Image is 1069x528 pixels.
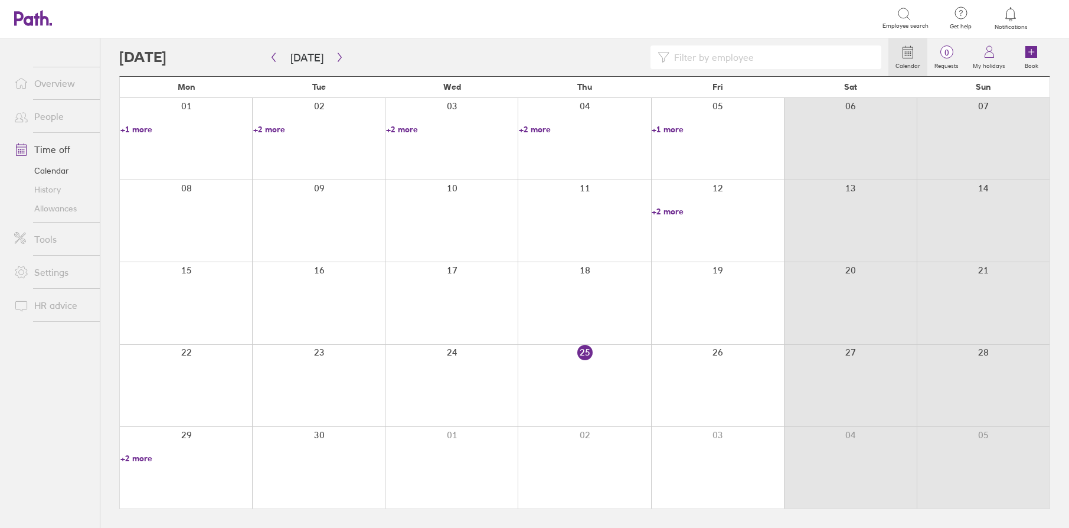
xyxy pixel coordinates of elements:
a: History [5,180,100,199]
a: 0Requests [927,38,966,76]
a: Calendar [5,161,100,180]
label: My holidays [966,59,1012,70]
a: +2 more [386,124,518,135]
span: 0 [927,48,966,57]
button: [DATE] [281,48,333,67]
a: Book [1012,38,1050,76]
a: HR advice [5,294,100,317]
span: Employee search [882,22,929,30]
a: +2 more [652,206,783,217]
a: Allowances [5,199,100,218]
a: Overview [5,71,100,95]
a: +1 more [652,124,783,135]
span: Notifications [992,24,1030,31]
a: People [5,105,100,128]
a: +2 more [120,453,252,464]
a: Notifications [992,6,1030,31]
a: +2 more [253,124,385,135]
label: Requests [927,59,966,70]
label: Calendar [888,59,927,70]
span: Tue [312,82,326,92]
a: Settings [5,260,100,284]
span: Wed [443,82,461,92]
span: Mon [178,82,195,92]
span: Sat [844,82,857,92]
span: Sun [976,82,991,92]
a: Calendar [888,38,927,76]
div: Search [132,12,162,23]
a: Time off [5,138,100,161]
span: Thu [577,82,592,92]
a: +2 more [519,124,650,135]
a: My holidays [966,38,1012,76]
label: Book [1018,59,1045,70]
a: Tools [5,227,100,251]
a: +1 more [120,124,252,135]
span: Get help [941,23,980,30]
input: Filter by employee [669,46,874,69]
span: Fri [712,82,723,92]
